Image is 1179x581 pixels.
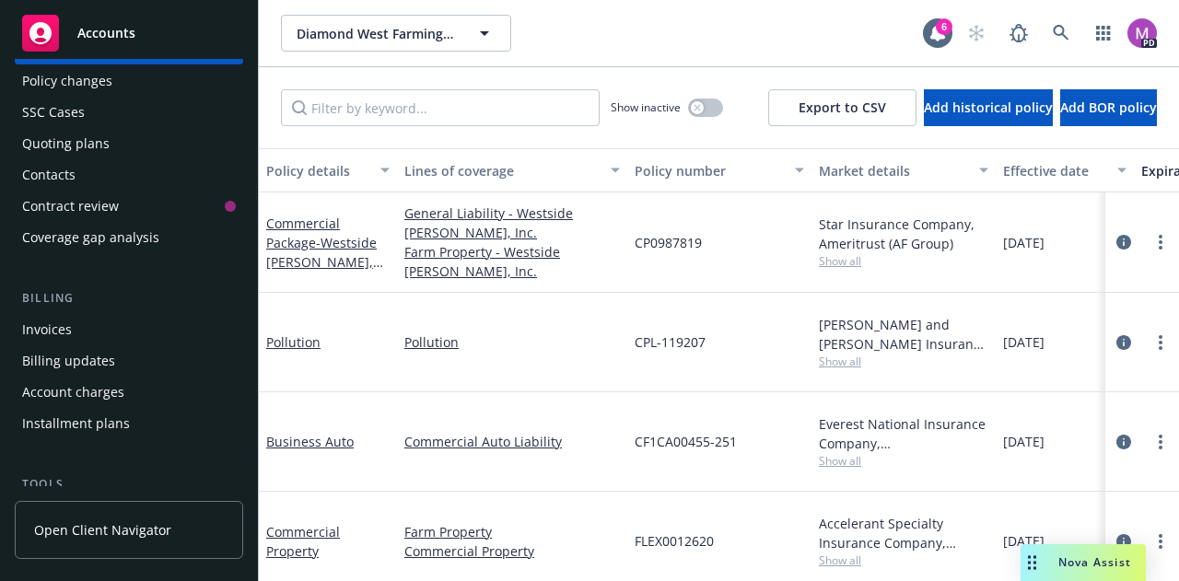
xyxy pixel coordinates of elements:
div: Drag to move [1021,544,1044,581]
button: Add historical policy [924,89,1053,126]
a: SSC Cases [15,98,243,127]
a: circleInformation [1113,331,1135,354]
a: Commercial Property [266,523,340,560]
span: CF1CA00455-251 [635,432,737,451]
div: Installment plans [22,409,130,438]
a: Account charges [15,378,243,407]
div: SSC Cases [22,98,85,127]
a: Switch app [1085,15,1122,52]
div: Coverage gap analysis [22,223,159,252]
button: Market details [811,148,996,192]
div: Contract review [22,192,119,221]
span: FLEX0012620 [635,531,714,551]
a: Commercial Property [404,541,620,561]
span: [DATE] [1003,332,1045,352]
div: Billing updates [22,346,115,376]
span: Export to CSV [799,99,886,116]
a: Invoices [15,315,243,344]
div: Accelerant Specialty Insurance Company, Accelerant, Risk Placement Services, Inc. (RPS) [819,514,988,552]
div: Policy changes [22,66,112,96]
a: Policy changes [15,66,243,96]
button: Policy details [259,148,397,192]
div: 6 [936,18,952,35]
div: [PERSON_NAME] and [PERSON_NAME] Insurance Company, [PERSON_NAME] & [PERSON_NAME] ([GEOGRAPHIC_DAT... [819,315,988,354]
a: Contacts [15,160,243,190]
a: more [1150,231,1172,253]
div: Effective date [1003,161,1106,180]
button: Policy number [627,148,811,192]
a: Report a Bug [1000,15,1037,52]
span: Show all [819,552,988,568]
span: [DATE] [1003,531,1045,551]
div: Policy number [635,161,784,180]
a: Start snowing [958,15,995,52]
span: Show all [819,354,988,369]
div: Invoices [22,315,72,344]
a: circleInformation [1113,530,1135,552]
div: Quoting plans [22,129,110,158]
a: Coverage gap analysis [15,223,243,252]
span: [DATE] [1003,432,1045,451]
button: Nova Assist [1021,544,1146,581]
span: [DATE] [1003,233,1045,252]
span: Add BOR policy [1060,99,1157,116]
a: Billing updates [15,346,243,376]
a: Commercial Auto Liability [404,432,620,451]
div: Contacts [22,160,76,190]
div: Tools [15,475,243,494]
div: Policy details [266,161,369,180]
a: Accounts [15,7,243,59]
span: Show inactive [611,99,681,115]
span: CPL-119207 [635,332,706,352]
a: more [1150,331,1172,354]
span: Diamond West Farming Company Inc. et al [297,24,456,43]
a: Farm Property [404,522,620,541]
div: Star Insurance Company, Ameritrust (AF Group) [819,215,988,253]
a: Contract review [15,192,243,221]
a: Pollution [266,333,321,351]
button: Lines of coverage [397,148,627,192]
a: circleInformation [1113,431,1135,453]
span: CP0987819 [635,233,702,252]
span: Show all [819,253,988,269]
a: more [1150,431,1172,453]
input: Filter by keyword... [281,89,600,126]
span: Add historical policy [924,99,1053,116]
a: Search [1043,15,1080,52]
a: General Liability - Westside [PERSON_NAME], Inc. [404,203,620,242]
a: Business Auto [266,433,354,450]
span: Open Client Navigator [34,520,171,540]
button: Add BOR policy [1060,89,1157,126]
a: Farm Property - Westside [PERSON_NAME], Inc. [404,242,620,281]
img: photo [1127,18,1157,48]
a: Pollution [404,332,620,352]
div: Market details [819,161,968,180]
a: circleInformation [1113,231,1135,253]
button: Effective date [996,148,1134,192]
span: Nova Assist [1058,554,1131,570]
div: Everest National Insurance Company, [GEOGRAPHIC_DATA], Risk Placement Services, Inc. (RPS) [819,414,988,453]
div: Billing [15,289,243,308]
button: Diamond West Farming Company Inc. et al [281,15,511,52]
a: Installment plans [15,409,243,438]
span: Accounts [77,26,135,41]
button: Export to CSV [768,89,916,126]
a: more [1150,530,1172,552]
a: Quoting plans [15,129,243,158]
div: Lines of coverage [404,161,600,180]
span: - Westside [PERSON_NAME], Inc. [266,234,383,290]
a: Commercial Package [266,215,377,290]
div: Account charges [22,378,124,407]
span: Show all [819,453,988,469]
